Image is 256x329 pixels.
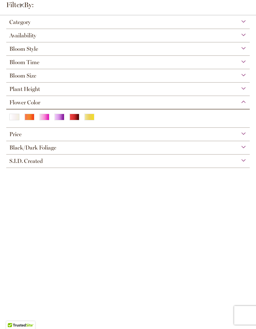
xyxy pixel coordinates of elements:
[9,144,56,151] span: Black/Dark Foliage
[9,19,31,26] span: Category
[9,72,36,79] span: Bloom Size
[9,99,40,106] span: Flower Color
[9,86,40,93] span: Plant Height
[9,59,39,66] span: Bloom Time
[9,45,38,52] span: Bloom Style
[9,131,22,138] span: Price
[5,307,22,324] iframe: Launch Accessibility Center
[9,158,43,164] span: S.I.D. Created
[9,32,36,39] span: Availability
